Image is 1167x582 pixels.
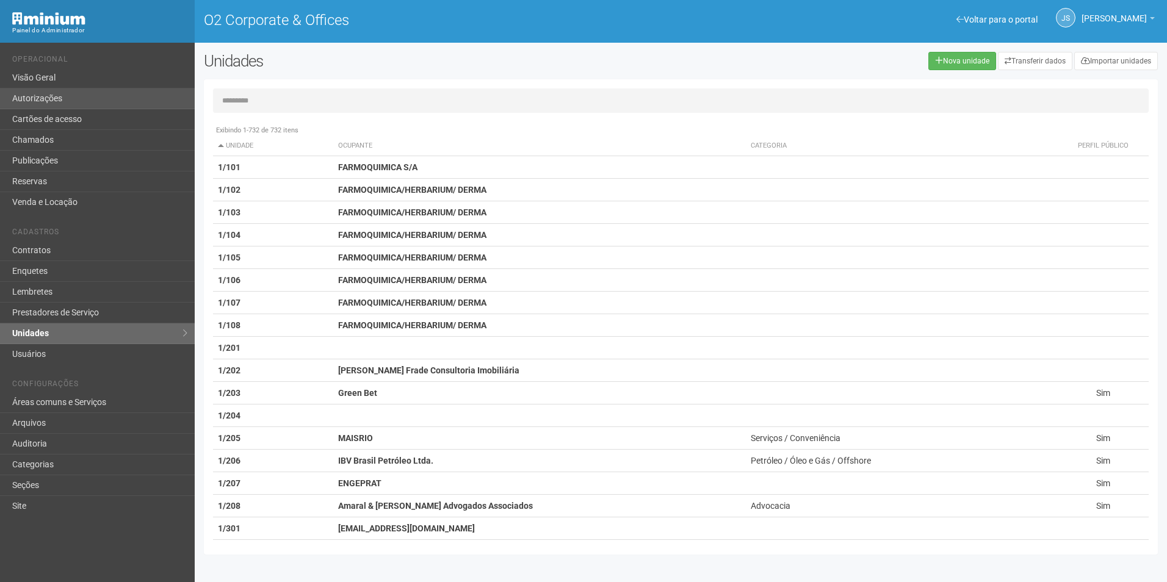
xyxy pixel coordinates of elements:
strong: 1/205 [218,433,240,443]
h1: O2 Corporate & Offices [204,12,672,28]
span: Sim [1096,388,1110,398]
strong: 1/202 [218,365,240,375]
strong: ENGEPRAT [338,478,381,488]
strong: [EMAIL_ADDRESS][DOMAIN_NAME] [338,523,475,533]
strong: 1/206 [218,456,240,465]
strong: 1/208 [218,501,240,511]
td: Advocacia [746,495,1058,517]
span: Sim [1096,433,1110,443]
strong: FARMOQUIMICA/HERBARIUM/ DERMA [338,275,486,285]
strong: FARMOQUIMICA/HERBARIUM/ DERMA [338,320,486,330]
div: Exibindo 1-732 de 732 itens [213,125,1149,136]
li: Operacional [12,55,186,68]
li: Configurações [12,379,186,392]
span: Jeferson Souza [1082,2,1147,23]
strong: FARMOQUIMICA/HERBARIUM/ DERMA [338,185,486,195]
strong: [PERSON_NAME] Frade Consultoria Imobiliária [338,365,519,375]
a: JS [1056,8,1075,27]
strong: FARMOQUIMICA S/A [338,162,417,172]
a: [PERSON_NAME] [1082,15,1155,25]
strong: FARMOQUIMICA/HERBARIUM/ DERMA [338,253,486,262]
strong: 1/103 [218,207,240,217]
div: Painel do Administrador [12,25,186,36]
strong: 1/102 [218,185,240,195]
td: Petróleo / Óleo e Gás / Offshore [746,450,1058,472]
strong: 1/106 [218,275,240,285]
span: Sim [1096,501,1110,511]
strong: 1/204 [218,411,240,420]
a: Importar unidades [1074,52,1158,70]
strong: 1/108 [218,320,240,330]
strong: 1/201 [218,343,240,353]
th: Perfil público: activate to sort column ascending [1058,136,1149,156]
th: Unidade: activate to sort column descending [213,136,333,156]
strong: 1/104 [218,230,240,240]
strong: 1/301 [218,523,240,533]
strong: Amaral & [PERSON_NAME] Advogados Associados [338,501,533,511]
strong: 1/101 [218,162,240,172]
th: Categoria: activate to sort column ascending [746,136,1058,156]
a: Nova unidade [928,52,996,70]
td: Serviços / Conveniência [746,427,1058,450]
strong: 1/107 [218,298,240,307]
span: Sim [1096,478,1110,488]
strong: IBV Brasil Petróleo Ltda. [338,456,433,465]
strong: FARMOQUIMICA/HERBARIUM/ DERMA [338,230,486,240]
li: Cadastros [12,228,186,240]
h2: Unidades [204,52,591,70]
strong: 1/105 [218,253,240,262]
strong: 1/203 [218,388,240,398]
strong: 1/207 [218,478,240,488]
strong: MAISRIO [338,433,373,443]
strong: FARMOQUIMICA/HERBARIUM/ DERMA [338,298,486,307]
strong: Green Bet [338,388,377,398]
span: Sim [1096,456,1110,465]
img: Minium [12,12,85,25]
td: Contabilidade [746,540,1058,562]
strong: FARMOQUIMICA/HERBARIUM/ DERMA [338,207,486,217]
th: Ocupante: activate to sort column ascending [333,136,746,156]
a: Voltar para o portal [956,15,1038,24]
a: Transferir dados [998,52,1072,70]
